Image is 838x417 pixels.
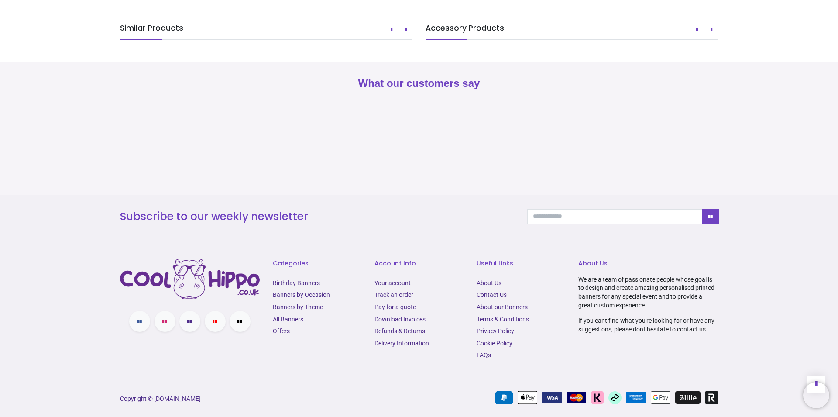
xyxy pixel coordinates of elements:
iframe: Brevo live chat [803,382,829,408]
h5: Accessory Products [426,23,718,39]
button: Prev [690,22,704,37]
img: Klarna [591,391,604,404]
p: If you cant find what you're looking for or have any suggestions, please dont hesitate to contact... [578,317,718,334]
p: We are a team of passionate people whose goal is to design and create amazing personalised printe... [578,276,718,310]
a: Banners by Theme [273,303,323,310]
img: MasterCard [567,392,586,403]
a: FAQs [477,352,491,358]
a: Birthday Banners [273,279,320,286]
a: Delivery Information [374,340,429,347]
img: American Express [626,392,646,403]
a: Cookie Policy [477,340,512,347]
h6: Account Info [374,259,463,268]
img: VISA [542,392,562,403]
a: Your account [374,279,411,286]
a: Offers [273,327,290,334]
a: Refunds & Returns [374,327,425,334]
a: Copyright © [DOMAIN_NAME] [120,395,201,402]
h2: What our customers say [120,76,718,91]
h6: Categories [273,259,361,268]
a: Terms & Conditions [477,316,529,323]
img: Afterpay Clearpay [608,391,622,404]
img: Google Pay [651,391,670,404]
img: Billie [675,391,701,404]
button: Prev [385,22,398,37]
h5: Similar Products [120,23,412,39]
a: Track an order [374,291,413,298]
a: About our Banners [477,303,528,310]
a: Pay for a quote [374,303,416,310]
a: Banners by Occasion [273,291,330,298]
h6: Useful Links [477,259,565,268]
a: Contact Us [477,291,507,298]
h6: About Us [578,259,718,268]
button: Next [705,22,718,37]
img: PayPal [495,391,513,404]
img: Revolut Pay [705,391,718,404]
a: All Banners [273,316,303,323]
a: About Us​ [477,279,501,286]
a: Privacy Policy [477,327,514,334]
button: Next [399,22,412,37]
a: Download Invoices [374,316,426,323]
img: Apple Pay [518,391,537,404]
h3: Subscribe to our weekly newsletter [120,209,514,224]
